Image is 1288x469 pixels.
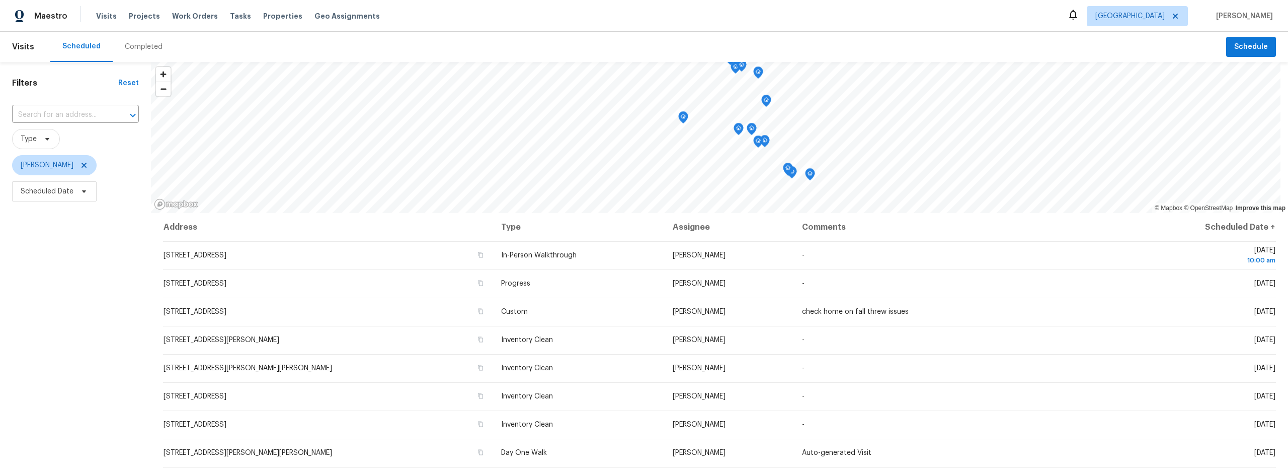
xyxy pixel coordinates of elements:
[501,365,553,372] span: Inventory Clean
[1254,421,1275,428] span: [DATE]
[476,250,485,259] button: Copy Address
[1136,247,1275,265] span: [DATE]
[476,391,485,400] button: Copy Address
[760,135,770,151] div: Map marker
[164,280,226,287] span: [STREET_ADDRESS]
[753,66,763,82] div: Map marker
[493,213,665,241] th: Type
[673,337,726,344] span: [PERSON_NAME]
[1254,365,1275,372] span: [DATE]
[164,252,226,259] span: [STREET_ADDRESS]
[476,307,485,316] button: Copy Address
[802,393,804,400] span: -
[172,11,218,21] span: Work Orders
[673,280,726,287] span: [PERSON_NAME]
[156,67,171,82] button: Zoom in
[96,11,117,21] span: Visits
[156,82,171,96] button: Zoom out
[1095,11,1165,21] span: [GEOGRAPHIC_DATA]
[761,95,771,110] div: Map marker
[1128,213,1276,241] th: Scheduled Date ↑
[673,252,726,259] span: [PERSON_NAME]
[164,308,226,315] span: [STREET_ADDRESS]
[794,213,1128,241] th: Comments
[12,78,118,88] h1: Filters
[802,365,804,372] span: -
[753,136,763,151] div: Map marker
[802,337,804,344] span: -
[1136,255,1275,265] div: 10:00 am
[1226,37,1276,57] button: Schedule
[21,134,37,144] span: Type
[1254,393,1275,400] span: [DATE]
[1155,205,1182,212] a: Mapbox
[476,448,485,457] button: Copy Address
[314,11,380,21] span: Geo Assignments
[1254,280,1275,287] span: [DATE]
[129,11,160,21] span: Projects
[734,123,744,139] div: Map marker
[151,62,1280,213] canvas: Map
[783,163,793,178] div: Map marker
[501,337,553,344] span: Inventory Clean
[163,213,493,241] th: Address
[263,11,302,21] span: Properties
[1254,308,1275,315] span: [DATE]
[501,449,547,456] span: Day One Walk
[802,252,804,259] span: -
[21,186,73,196] span: Scheduled Date
[737,59,747,75] div: Map marker
[731,61,741,77] div: Map marker
[673,449,726,456] span: [PERSON_NAME]
[12,107,111,123] input: Search for an address...
[673,308,726,315] span: [PERSON_NAME]
[164,393,226,400] span: [STREET_ADDRESS]
[802,449,871,456] span: Auto-generated Visit
[665,213,794,241] th: Assignee
[673,365,726,372] span: [PERSON_NAME]
[1212,11,1273,21] span: [PERSON_NAME]
[125,42,163,52] div: Completed
[34,11,67,21] span: Maestro
[501,308,528,315] span: Custom
[476,335,485,344] button: Copy Address
[678,111,688,127] div: Map marker
[747,123,757,139] div: Map marker
[12,36,34,58] span: Visits
[1236,205,1285,212] a: Improve this map
[164,421,226,428] span: [STREET_ADDRESS]
[476,420,485,429] button: Copy Address
[62,41,101,51] div: Scheduled
[476,363,485,372] button: Copy Address
[673,421,726,428] span: [PERSON_NAME]
[802,308,909,315] span: check home on fall threw issues
[118,78,139,88] div: Reset
[805,168,815,184] div: Map marker
[21,160,73,170] span: [PERSON_NAME]
[154,198,198,210] a: Mapbox homepage
[501,421,553,428] span: Inventory Clean
[802,421,804,428] span: -
[802,280,804,287] span: -
[476,279,485,288] button: Copy Address
[501,280,530,287] span: Progress
[1234,41,1268,53] span: Schedule
[673,393,726,400] span: [PERSON_NAME]
[126,108,140,122] button: Open
[501,393,553,400] span: Inventory Clean
[1184,205,1233,212] a: OpenStreetMap
[1254,449,1275,456] span: [DATE]
[164,365,332,372] span: [STREET_ADDRESS][PERSON_NAME][PERSON_NAME]
[1254,337,1275,344] span: [DATE]
[230,13,251,20] span: Tasks
[164,337,279,344] span: [STREET_ADDRESS][PERSON_NAME]
[164,449,332,456] span: [STREET_ADDRESS][PERSON_NAME][PERSON_NAME]
[501,252,577,259] span: In-Person Walkthrough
